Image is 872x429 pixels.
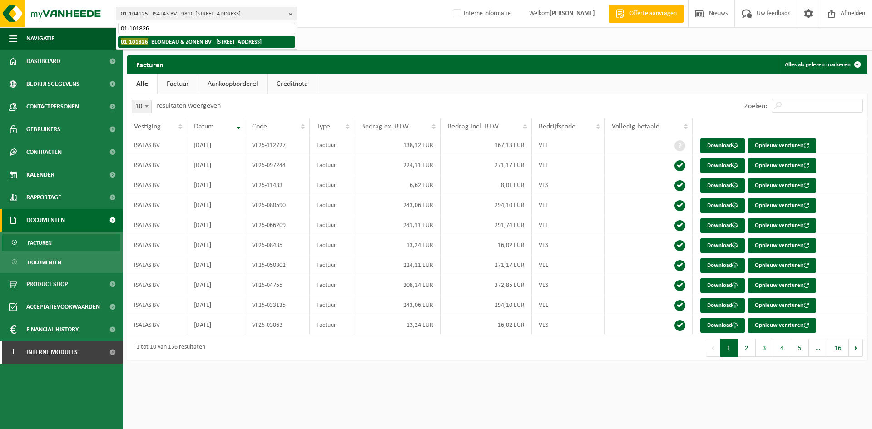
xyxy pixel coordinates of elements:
td: ISALAS BV [127,175,187,195]
strong: [PERSON_NAME] [550,10,595,17]
button: 5 [791,339,809,357]
span: 10 [132,100,152,113]
button: 2 [738,339,756,357]
td: ISALAS BV [127,195,187,215]
td: 8,01 EUR [441,175,531,195]
td: Factuur [310,135,354,155]
span: Documenten [28,254,61,271]
td: Factuur [310,315,354,335]
button: 1 [720,339,738,357]
span: Product Shop [26,273,68,296]
td: 224,11 EUR [354,255,441,275]
td: 13,24 EUR [354,315,441,335]
span: Type [317,123,330,130]
td: 16,02 EUR [441,315,531,335]
td: Factuur [310,255,354,275]
td: [DATE] [187,195,245,215]
td: [DATE] [187,155,245,175]
span: 01-101826 [121,38,148,45]
span: Bedrijfsgegevens [26,73,79,95]
span: Documenten [26,209,65,232]
td: VES [532,275,605,295]
td: 308,14 EUR [354,275,441,295]
a: Download [700,218,745,233]
td: ISALAS BV [127,135,187,155]
td: 243,06 EUR [354,295,441,315]
td: [DATE] [187,215,245,235]
span: … [809,339,827,357]
button: 01-104125 - ISALAS BV - 9810 [STREET_ADDRESS] [116,7,297,20]
td: VF25-08435 [245,235,310,255]
a: Aankoopborderel [198,74,267,94]
td: 241,11 EUR [354,215,441,235]
td: ISALAS BV [127,155,187,175]
td: ISALAS BV [127,215,187,235]
button: 16 [827,339,849,357]
td: VEL [532,155,605,175]
td: ISALAS BV [127,275,187,295]
a: Download [700,198,745,213]
td: VF25-11433 [245,175,310,195]
span: Gebruikers [26,118,60,141]
strong: - BLONDEAU & ZONEN BV - [STREET_ADDRESS] [121,38,262,45]
label: Zoeken: [744,103,767,110]
td: [DATE] [187,275,245,295]
span: Bedrag incl. BTW [447,123,499,130]
td: Factuur [310,295,354,315]
td: [DATE] [187,175,245,195]
button: Opnieuw versturen [748,238,816,253]
span: Vestiging [134,123,161,130]
td: Factuur [310,195,354,215]
td: VF25-050302 [245,255,310,275]
button: Opnieuw versturen [748,178,816,193]
td: VES [532,235,605,255]
a: Offerte aanvragen [609,5,684,23]
td: ISALAS BV [127,255,187,275]
span: Bedrijfscode [539,123,575,130]
a: Download [700,238,745,253]
span: Facturen [28,234,52,251]
td: 138,12 EUR [354,135,441,155]
a: Facturen [2,234,120,251]
td: 16,02 EUR [441,235,531,255]
a: Download [700,138,745,153]
span: Contracten [26,141,62,163]
td: 13,24 EUR [354,235,441,255]
td: 224,11 EUR [354,155,441,175]
a: Download [700,178,745,193]
td: 271,17 EUR [441,255,531,275]
span: Dashboard [26,50,60,73]
td: 291,74 EUR [441,215,531,235]
button: Alles als gelezen markeren [778,55,867,74]
td: [DATE] [187,135,245,155]
td: VF25-066209 [245,215,310,235]
span: Financial History [26,318,79,341]
td: VES [532,175,605,195]
div: 1 tot 10 van 156 resultaten [132,340,205,356]
span: Acceptatievoorwaarden [26,296,100,318]
td: VEL [532,255,605,275]
td: 294,10 EUR [441,295,531,315]
button: Opnieuw versturen [748,258,816,273]
button: Opnieuw versturen [748,318,816,333]
span: Navigatie [26,27,54,50]
button: Opnieuw versturen [748,158,816,173]
span: Code [252,123,267,130]
span: 01-104125 - ISALAS BV - 9810 [STREET_ADDRESS] [121,7,285,21]
td: VF25-033135 [245,295,310,315]
span: Contactpersonen [26,95,79,118]
td: [DATE] [187,315,245,335]
label: Interne informatie [451,7,511,20]
button: Opnieuw versturen [748,198,816,213]
a: Download [700,278,745,293]
td: ISALAS BV [127,235,187,255]
span: Interne modules [26,341,78,364]
td: VEL [532,135,605,155]
td: VF25-097244 [245,155,310,175]
a: Documenten [2,253,120,271]
span: Bedrag ex. BTW [361,123,409,130]
td: 271,17 EUR [441,155,531,175]
td: Factuur [310,175,354,195]
a: Download [700,158,745,173]
span: Rapportage [26,186,61,209]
